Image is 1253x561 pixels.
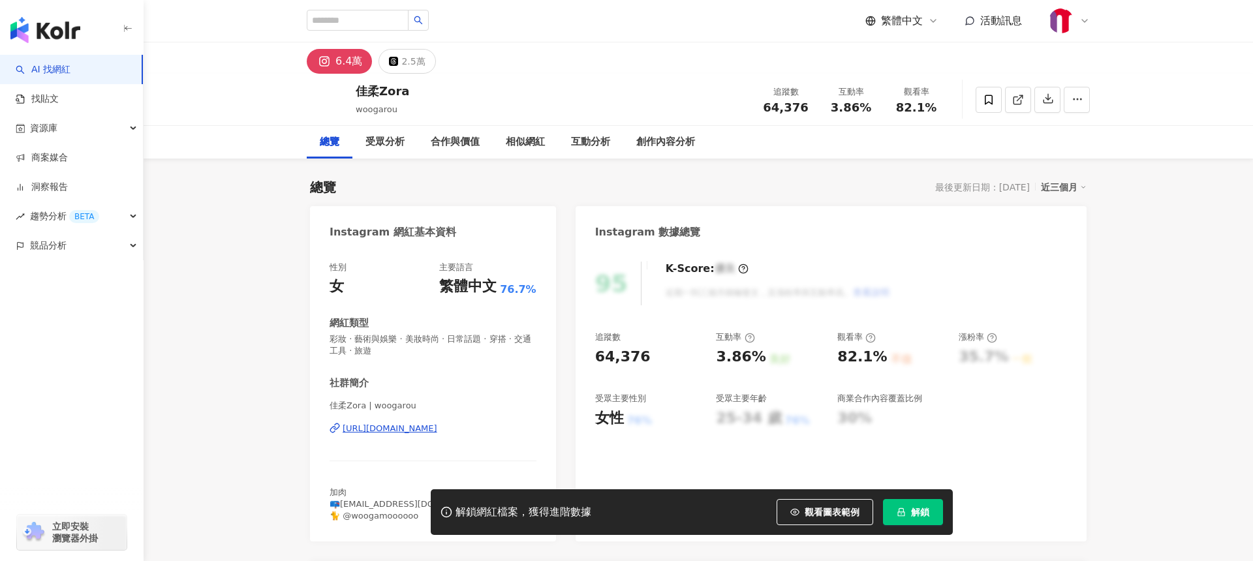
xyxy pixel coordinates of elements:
[307,49,372,74] button: 6.4萬
[883,499,943,525] button: 解鎖
[831,101,871,114] span: 3.86%
[320,134,339,150] div: 總覽
[16,212,25,221] span: rise
[330,376,369,390] div: 社群簡介
[777,499,873,525] button: 觀看圖表範例
[379,49,435,74] button: 2.5萬
[356,83,409,99] div: 佳柔Zora
[716,393,767,404] div: 受眾主要年齡
[414,16,423,25] span: search
[30,114,57,143] span: 資源庫
[10,17,80,43] img: logo
[881,14,923,28] span: 繁體中文
[595,347,651,367] div: 64,376
[17,515,127,550] a: chrome extension立即安裝 瀏覽器外掛
[69,210,99,223] div: BETA
[335,52,362,70] div: 6.4萬
[826,85,876,99] div: 互動率
[500,282,536,297] span: 76.7%
[595,225,701,239] div: Instagram 數據總覽
[16,151,68,164] a: 商案媒合
[30,202,99,231] span: 趨勢分析
[330,400,536,412] span: 佳柔Zora | woogarou
[837,393,922,404] div: 商業合作內容覆蓋比例
[837,347,887,367] div: 82.1%
[330,262,347,273] div: 性別
[343,423,437,434] div: [URL][DOMAIN_NAME]
[431,134,480,150] div: 合作與價值
[980,14,1022,27] span: 活動訊息
[805,507,859,517] span: 觀看圖表範例
[1049,8,1074,33] img: MMdc_PPT.png
[16,93,59,106] a: 找貼文
[16,181,68,194] a: 洞察報告
[330,225,456,239] div: Instagram 網紅基本資料
[330,487,488,521] span: 加肉 📪[EMAIL_ADDRESS][DOMAIN_NAME] 🐈 @woogamoooooo
[891,85,941,99] div: 觀看率
[761,85,811,99] div: 追蹤數
[21,522,46,543] img: chrome extension
[439,277,497,297] div: 繁體中文
[365,134,405,150] div: 受眾分析
[763,100,808,114] span: 64,376
[506,134,545,150] div: 相似網紅
[16,63,70,76] a: searchAI 找網紅
[595,331,621,343] div: 追蹤數
[595,393,646,404] div: 受眾主要性別
[935,182,1030,192] div: 最後更新日期：[DATE]
[911,507,929,517] span: 解鎖
[897,508,906,517] span: lock
[330,333,536,357] span: 彩妝 · 藝術與娛樂 · 美妝時尚 · 日常話題 · 穿搭 · 交通工具 · 旅遊
[330,316,369,330] div: 網紅類型
[959,331,997,343] div: 漲粉率
[330,277,344,297] div: 女
[30,231,67,260] span: 競品分析
[896,101,936,114] span: 82.1%
[439,262,473,273] div: 主要語言
[595,408,624,429] div: 女性
[716,347,766,367] div: 3.86%
[837,331,876,343] div: 觀看率
[636,134,695,150] div: 創作內容分析
[456,506,591,519] div: 解鎖網紅檔案，獲得進階數據
[307,80,346,119] img: KOL Avatar
[1041,179,1087,196] div: 近三個月
[356,104,397,114] span: woogarou
[330,423,536,434] a: [URL][DOMAIN_NAME]
[310,178,336,196] div: 總覽
[716,331,754,343] div: 互動率
[401,52,425,70] div: 2.5萬
[52,521,98,544] span: 立即安裝 瀏覽器外掛
[666,262,749,276] div: K-Score :
[571,134,610,150] div: 互動分析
